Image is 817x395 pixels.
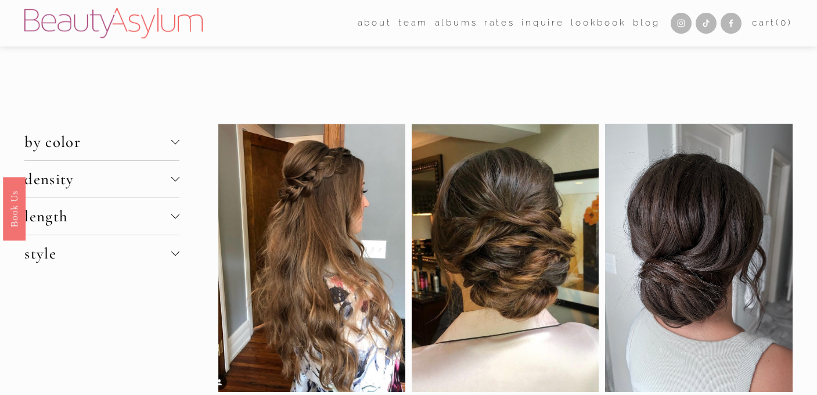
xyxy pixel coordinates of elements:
[24,8,203,38] img: Beauty Asylum | Bridal Hair &amp; Makeup Charlotte &amp; Atlanta
[398,15,428,31] span: team
[24,198,179,235] button: length
[398,15,428,33] a: folder dropdown
[776,17,792,28] span: ( )
[24,170,171,189] span: density
[24,161,179,198] button: density
[671,13,692,34] a: Instagram
[358,15,392,31] span: about
[24,124,179,160] button: by color
[24,244,171,263] span: style
[484,15,515,33] a: Rates
[521,15,564,33] a: Inquire
[571,15,627,33] a: Lookbook
[24,132,171,152] span: by color
[358,15,392,33] a: folder dropdown
[780,17,788,28] span: 0
[721,13,742,34] a: Facebook
[752,15,793,31] a: Cart(0)
[696,13,717,34] a: TikTok
[24,207,171,226] span: length
[633,15,660,33] a: Blog
[3,177,26,240] a: Book Us
[24,235,179,272] button: style
[435,15,478,33] a: albums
